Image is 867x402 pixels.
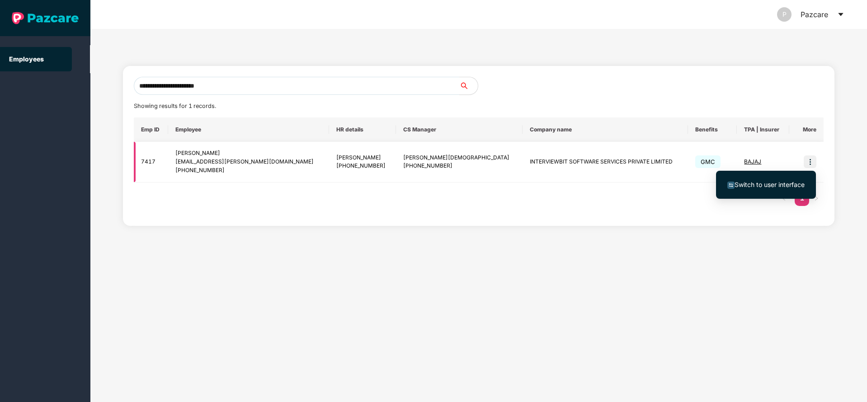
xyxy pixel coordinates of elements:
div: [EMAIL_ADDRESS][PERSON_NAME][DOMAIN_NAME] [175,158,321,166]
th: Emp ID [134,117,169,142]
div: [PERSON_NAME] [336,154,389,162]
img: icon [804,155,816,168]
div: [PHONE_NUMBER] [175,166,321,175]
span: GMC [695,155,721,168]
div: [PERSON_NAME] [175,149,321,158]
a: Employees [9,55,44,63]
div: [PERSON_NAME][DEMOGRAPHIC_DATA] [403,154,516,162]
th: Benefits [688,117,737,142]
span: Switch to user interface [735,181,805,188]
div: [PHONE_NUMBER] [403,162,516,170]
th: HR details [329,117,396,142]
td: 7417 [134,142,169,182]
span: caret-down [837,11,844,18]
span: search [459,82,478,89]
th: TPA | Insurer [737,117,789,142]
img: svg+xml;base64,PHN2ZyB4bWxucz0iaHR0cDovL3d3dy53My5vcmcvMjAwMC9zdmciIHdpZHRoPSIxNiIgaGVpZ2h0PSIxNi... [727,182,735,189]
div: [PHONE_NUMBER] [336,162,389,170]
span: BAJAJ [744,158,761,165]
span: P [782,7,787,22]
button: right [809,192,824,206]
th: CS Manager [396,117,523,142]
td: INTERVIEWBIT SOFTWARE SERVICES PRIVATE LIMITED [523,142,688,182]
th: Company name [523,117,688,142]
span: right [814,196,819,201]
button: search [459,77,478,95]
li: Next Page [809,192,824,206]
th: Employee [168,117,329,142]
th: More [789,117,824,142]
span: Showing results for 1 records. [134,103,216,109]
